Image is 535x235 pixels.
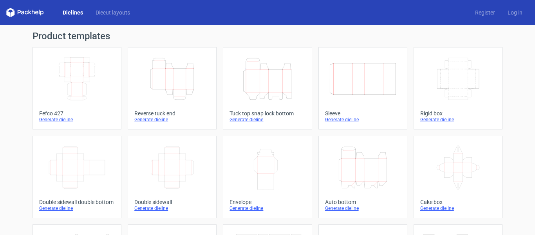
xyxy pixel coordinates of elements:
div: Fefco 427 [39,110,115,117]
div: Generate dieline [325,117,401,123]
a: Cake boxGenerate dieline [414,136,502,218]
div: Tuck top snap lock bottom [230,110,305,117]
a: SleeveGenerate dieline [318,47,407,129]
div: Envelope [230,199,305,205]
div: Generate dieline [134,205,210,211]
div: Generate dieline [325,205,401,211]
a: Dielines [56,9,89,16]
div: Generate dieline [134,117,210,123]
a: Diecut layouts [89,9,136,16]
div: Double sidewall [134,199,210,205]
a: EnvelopeGenerate dieline [223,136,312,218]
a: Tuck top snap lock bottomGenerate dieline [223,47,312,129]
div: Auto bottom [325,199,401,205]
div: Double sidewall double bottom [39,199,115,205]
div: Generate dieline [420,205,496,211]
div: Reverse tuck end [134,110,210,117]
h1: Product templates [33,31,502,41]
div: Generate dieline [230,117,305,123]
a: Double sidewall double bottomGenerate dieline [33,136,121,218]
div: Cake box [420,199,496,205]
div: Rigid box [420,110,496,117]
a: Rigid boxGenerate dieline [414,47,502,129]
a: Double sidewallGenerate dieline [128,136,217,218]
a: Reverse tuck endGenerate dieline [128,47,217,129]
a: Fefco 427Generate dieline [33,47,121,129]
div: Generate dieline [39,117,115,123]
div: Generate dieline [420,117,496,123]
div: Generate dieline [39,205,115,211]
a: Auto bottomGenerate dieline [318,136,407,218]
div: Generate dieline [230,205,305,211]
div: Sleeve [325,110,401,117]
a: Log in [501,9,529,16]
a: Register [469,9,501,16]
